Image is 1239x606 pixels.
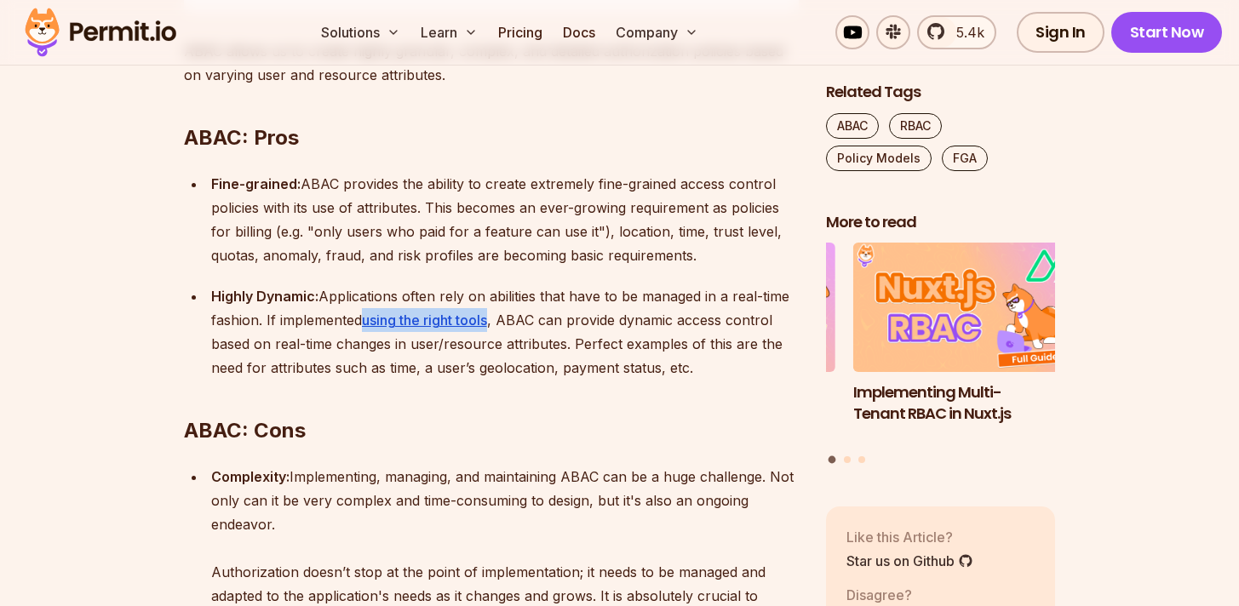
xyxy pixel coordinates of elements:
[605,243,835,373] img: Policy-Based Access Control (PBAC) Isn’t as Great as You Think
[17,3,184,61] img: Permit logo
[362,312,487,329] a: using the right tools
[853,382,1083,425] h3: Implementing Multi-Tenant RBAC in Nuxt.js
[826,113,879,139] a: ABAC
[846,551,973,571] a: Star us on Github
[314,15,407,49] button: Solutions
[826,146,932,171] a: Policy Models
[556,15,602,49] a: Docs
[853,243,1083,446] a: Implementing Multi-Tenant RBAC in Nuxt.jsImplementing Multi-Tenant RBAC in Nuxt.js
[211,288,318,305] strong: Highly Dynamic:
[184,56,799,151] h2: ABAC: Pros
[605,382,835,445] h3: Policy-Based Access Control (PBAC) Isn’t as Great as You Think
[1017,12,1104,53] a: Sign In
[184,349,799,444] h2: ABAC: Cons
[211,284,799,380] div: Applications often rely on abilities that have to be managed in a real-time fashion. If implement...
[889,113,942,139] a: RBAC
[1111,12,1223,53] a: Start Now
[844,456,851,463] button: Go to slide 2
[605,243,835,446] li: 3 of 3
[853,243,1083,373] img: Implementing Multi-Tenant RBAC in Nuxt.js
[846,527,973,547] p: Like this Article?
[826,82,1056,103] h2: Related Tags
[211,172,799,267] div: ABAC provides the ability to create extremely fine-grained access control policies with its use o...
[609,15,705,49] button: Company
[829,456,836,464] button: Go to slide 1
[917,15,996,49] a: 5.4k
[211,175,301,192] strong: Fine-grained:
[826,212,1056,233] h2: More to read
[946,22,984,43] span: 5.4k
[846,585,937,605] p: Disagree?
[211,468,290,485] strong: Complexity:
[853,243,1083,446] li: 1 of 3
[858,456,865,463] button: Go to slide 3
[942,146,988,171] a: FGA
[414,15,485,49] button: Learn
[491,15,549,49] a: Pricing
[826,243,1056,466] div: Posts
